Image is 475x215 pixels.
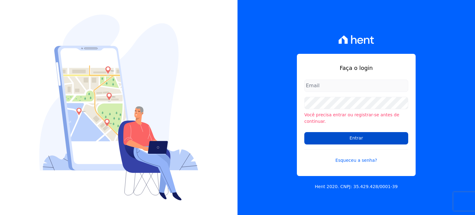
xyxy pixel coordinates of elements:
p: Hent 2020. CNPJ: 35.429.428/0001-39 [315,183,398,190]
input: Entrar [304,132,408,144]
img: Login [39,15,198,200]
a: Esqueceu a senha? [304,149,408,164]
input: Email [304,80,408,92]
h1: Faça o login [304,64,408,72]
li: Você precisa entrar ou registrar-se antes de continuar. [304,112,408,125]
